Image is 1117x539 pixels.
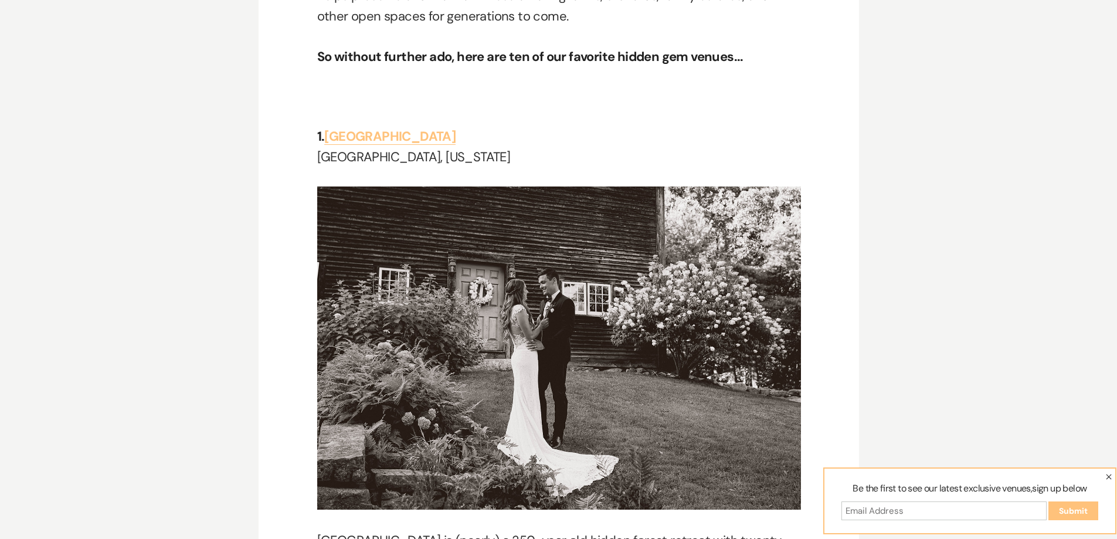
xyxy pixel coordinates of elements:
p: [GEOGRAPHIC_DATA], [US_STATE] [317,126,800,167]
strong: 1. [317,128,456,145]
span: sign up below [1032,482,1087,494]
label: Be the first to see our latest exclusive venues, [831,482,1108,501]
img: Josias [317,187,801,509]
strong: So without further ado, here are ten of our favorite hidden gem venues... [317,48,743,65]
input: Submit [1048,501,1098,520]
a: [GEOGRAPHIC_DATA] [324,128,456,145]
input: Email Address [841,501,1047,520]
